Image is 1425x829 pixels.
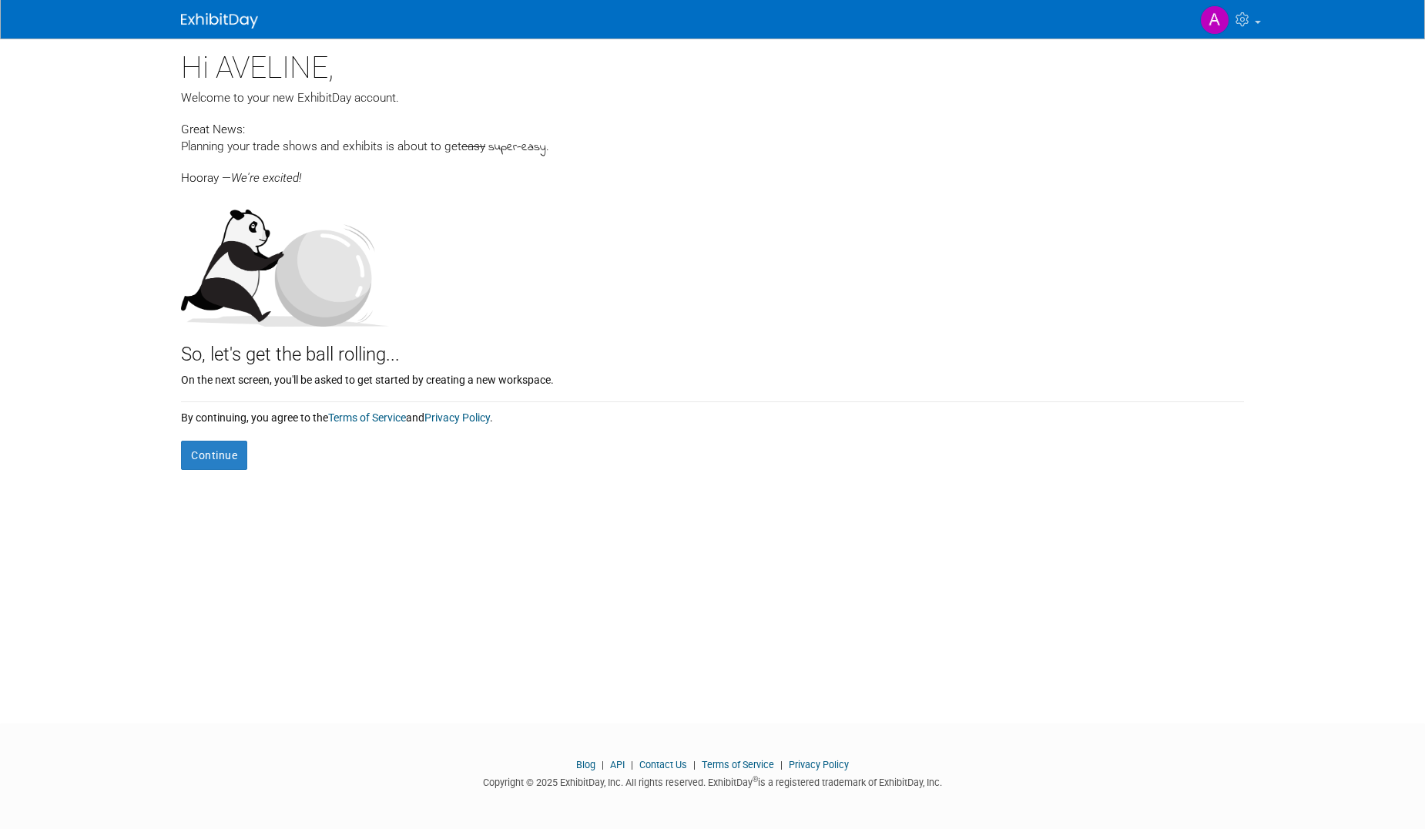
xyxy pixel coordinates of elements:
div: Hooray — [181,156,1244,186]
div: By continuing, you agree to the and . [181,402,1244,425]
img: AVELINE marchand [1200,5,1229,35]
img: ExhibitDay [181,13,258,29]
a: Blog [576,759,595,770]
a: Terms of Service [328,411,406,424]
div: Hi AVELINE, [181,39,1244,89]
span: easy [461,139,485,153]
div: So, let's get the ball rolling... [181,327,1244,368]
span: | [598,759,608,770]
button: Continue [181,441,247,470]
div: Great News: [181,120,1244,138]
a: Contact Us [639,759,687,770]
a: Privacy Policy [789,759,849,770]
a: API [610,759,625,770]
span: We're excited! [231,171,301,185]
a: Terms of Service [702,759,774,770]
img: Let's get the ball rolling [181,194,389,327]
div: Planning your trade shows and exhibits is about to get . [181,138,1244,156]
span: super-easy [488,139,546,156]
a: Privacy Policy [424,411,490,424]
sup: ® [753,775,758,784]
span: | [776,759,786,770]
div: Welcome to your new ExhibitDay account. [181,89,1244,106]
span: | [689,759,699,770]
span: | [627,759,637,770]
div: On the next screen, you'll be asked to get started by creating a new workspace. [181,368,1244,388]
